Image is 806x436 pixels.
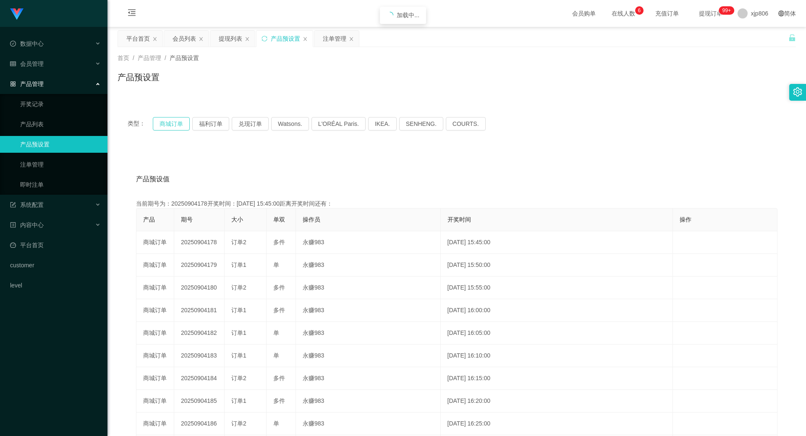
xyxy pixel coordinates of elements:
i: 图标: close [245,37,250,42]
span: 多件 [273,397,285,404]
a: 产品列表 [20,116,101,133]
div: 平台首页 [126,31,150,47]
i: 图标: global [778,10,784,16]
td: 永赚983 [296,322,441,345]
i: 图标: close [199,37,204,42]
button: 商城订单 [153,117,190,131]
td: 商城订单 [136,231,174,254]
span: 多件 [273,307,285,313]
span: 订单1 [231,352,246,359]
p: 6 [638,6,641,15]
span: 首页 [118,55,129,61]
span: 订单2 [231,284,246,291]
span: / [165,55,166,61]
i: 图标: sync [262,36,267,42]
td: 20250904183 [174,345,225,367]
span: 单双 [273,216,285,223]
button: 兑现订单 [232,117,269,131]
button: COURTS. [446,117,486,131]
td: 商城订单 [136,390,174,413]
td: [DATE] 15:55:00 [441,277,673,299]
td: 20250904180 [174,277,225,299]
a: 注单管理 [20,156,101,173]
td: 永赚983 [296,277,441,299]
span: 系统配置 [10,201,44,208]
td: 20250904181 [174,299,225,322]
td: 永赚983 [296,413,441,435]
td: [DATE] 16:15:00 [441,367,673,390]
td: 永赚983 [296,345,441,367]
a: 产品预设置 [20,136,101,153]
td: 20250904186 [174,413,225,435]
td: 商城订单 [136,345,174,367]
i: 图标: appstore-o [10,81,16,87]
span: 单 [273,420,279,427]
span: 提现订单 [695,10,727,16]
span: 订单2 [231,239,246,245]
a: 图标: dashboard平台首页 [10,237,101,253]
a: customer [10,257,101,274]
td: 20250904184 [174,367,225,390]
span: 类型： [128,117,153,131]
td: 商城订单 [136,277,174,299]
i: 图标: close [152,37,157,42]
div: 产品预设置 [271,31,300,47]
button: SENHENG. [399,117,443,131]
td: 20250904178 [174,231,225,254]
td: 永赚983 [296,367,441,390]
td: [DATE] 16:00:00 [441,299,673,322]
div: 会员列表 [173,31,196,47]
span: 操作 [680,216,691,223]
span: 操作员 [303,216,320,223]
span: 产品 [143,216,155,223]
a: 开奖记录 [20,96,101,112]
span: / [133,55,134,61]
span: 订单1 [231,397,246,404]
div: 提现列表 [219,31,242,47]
i: 图标: form [10,202,16,208]
sup: 6 [635,6,644,15]
span: 产品预设值 [136,174,170,184]
span: 产品管理 [138,55,161,61]
td: 商城订单 [136,367,174,390]
h1: 产品预设置 [118,71,160,84]
i: 图标: close [349,37,354,42]
span: 订单1 [231,261,246,268]
td: [DATE] 16:20:00 [441,390,673,413]
i: icon: loading [387,12,393,18]
span: 大小 [231,216,243,223]
td: [DATE] 15:50:00 [441,254,673,277]
td: 永赚983 [296,254,441,277]
button: L'ORÉAL Paris. [311,117,366,131]
span: 内容中心 [10,222,44,228]
span: 开奖时间 [447,216,471,223]
td: 永赚983 [296,390,441,413]
div: 注单管理 [323,31,346,47]
i: 图标: menu-fold [118,0,146,27]
span: 产品预设置 [170,55,199,61]
td: [DATE] 15:45:00 [441,231,673,254]
td: 商城订单 [136,299,174,322]
td: 商城订单 [136,322,174,345]
span: 多件 [273,239,285,245]
img: logo.9652507e.png [10,8,24,20]
span: 数据中心 [10,40,44,47]
i: 图标: table [10,61,16,67]
span: 加载中... [397,12,419,18]
span: 单 [273,352,279,359]
span: 订单2 [231,375,246,381]
span: 订单1 [231,329,246,336]
span: 会员管理 [10,60,44,67]
a: level [10,277,101,294]
td: 商城订单 [136,413,174,435]
span: 单 [273,261,279,268]
span: 单 [273,329,279,336]
div: 当前期号为：20250904178开奖时间：[DATE] 15:45:00距离开奖时间还有： [136,199,777,208]
td: 永赚983 [296,299,441,322]
i: 图标: unlock [788,34,796,42]
span: 充值订单 [651,10,683,16]
td: 20250904185 [174,390,225,413]
span: 订单1 [231,307,246,313]
i: 图标: setting [793,87,802,97]
a: 即时注单 [20,176,101,193]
